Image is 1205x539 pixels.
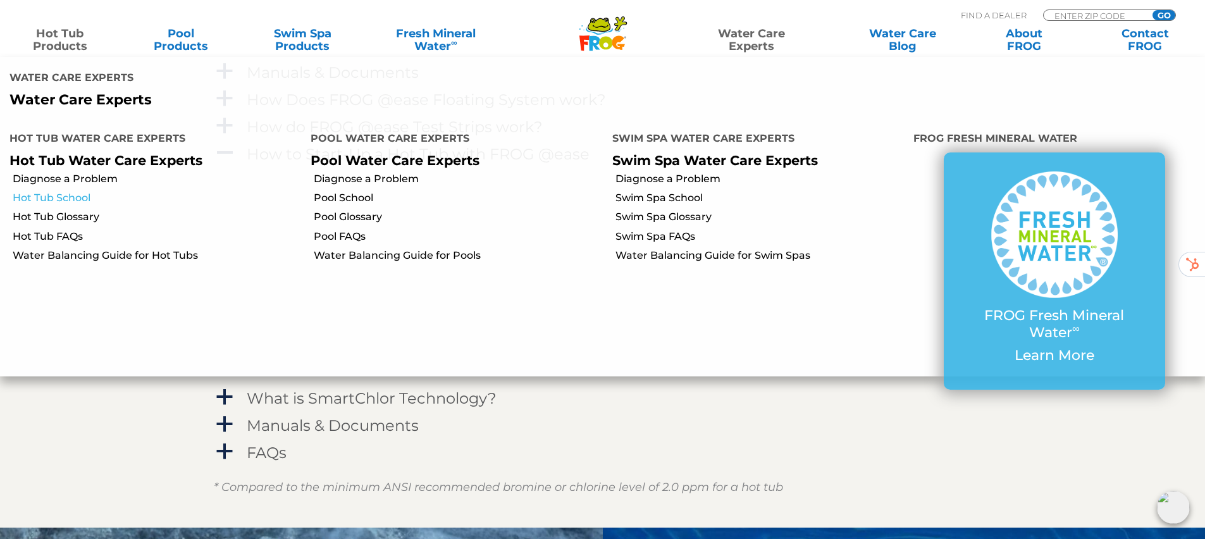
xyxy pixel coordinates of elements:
h4: FAQs [247,444,287,461]
a: Diagnose a Problem [13,172,301,186]
input: Zip Code Form [1053,10,1139,21]
a: Hot Tub Glossary [13,210,301,224]
h4: Pool Water Care Experts [311,127,593,152]
a: Water Balancing Guide for Pools [314,249,602,263]
a: Hot Tub FAQs [13,230,301,244]
a: Swim SpaProducts [256,27,350,53]
h4: Swim Spa Water Care Experts [612,127,894,152]
a: ContactFROG [1098,27,1192,53]
h4: Manuals & Documents [247,417,419,434]
a: Swim Spa School [615,191,904,205]
a: FROG Fresh Mineral Water∞ Learn More [969,171,1140,370]
a: Swim Spa Water Care Experts [612,152,818,168]
a: Pool Water Care Experts [311,152,479,168]
span: a [215,415,234,434]
a: Water CareExperts [675,27,828,53]
a: Diagnose a Problem [615,172,904,186]
a: Diagnose a Problem [314,172,602,186]
p: Water Care Experts [9,92,593,108]
a: Water CareBlog [855,27,949,53]
a: Hot TubProducts [13,27,107,53]
h4: FROG Fresh Mineral Water [913,127,1196,152]
img: openIcon [1157,491,1190,524]
p: Learn More [969,347,1140,364]
span: a [215,388,234,407]
sup: ∞ [1072,322,1080,335]
a: a What is SmartChlor Technology? [214,387,992,410]
a: Fresh MineralWater∞ [376,27,495,53]
a: Pool FAQs [314,230,602,244]
a: Pool School [314,191,602,205]
a: PoolProducts [134,27,228,53]
p: Find A Dealer [961,9,1027,21]
a: Water Balancing Guide for Hot Tubs [13,249,301,263]
a: Swim Spa FAQs [615,230,904,244]
h4: Hot Tub Water Care Experts [9,127,292,152]
h4: What is SmartChlor Technology? [247,390,497,407]
a: Water Balancing Guide for Swim Spas [615,249,904,263]
a: a Manuals & Documents [214,414,992,437]
h4: Water Care Experts [9,66,593,92]
sup: ∞ [451,37,457,47]
a: AboutFROG [977,27,1071,53]
em: * Compared to the minimum ANSI recommended bromine or chlorine level of 2.0 ppm for a hot tub [214,480,783,494]
a: Swim Spa Glossary [615,210,904,224]
a: a FAQs [214,441,992,464]
a: Hot Tub School [13,191,301,205]
a: Pool Glossary [314,210,602,224]
p: FROG Fresh Mineral Water [969,307,1140,341]
a: Hot Tub Water Care Experts [9,152,202,168]
span: a [215,442,234,461]
input: GO [1152,10,1175,20]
